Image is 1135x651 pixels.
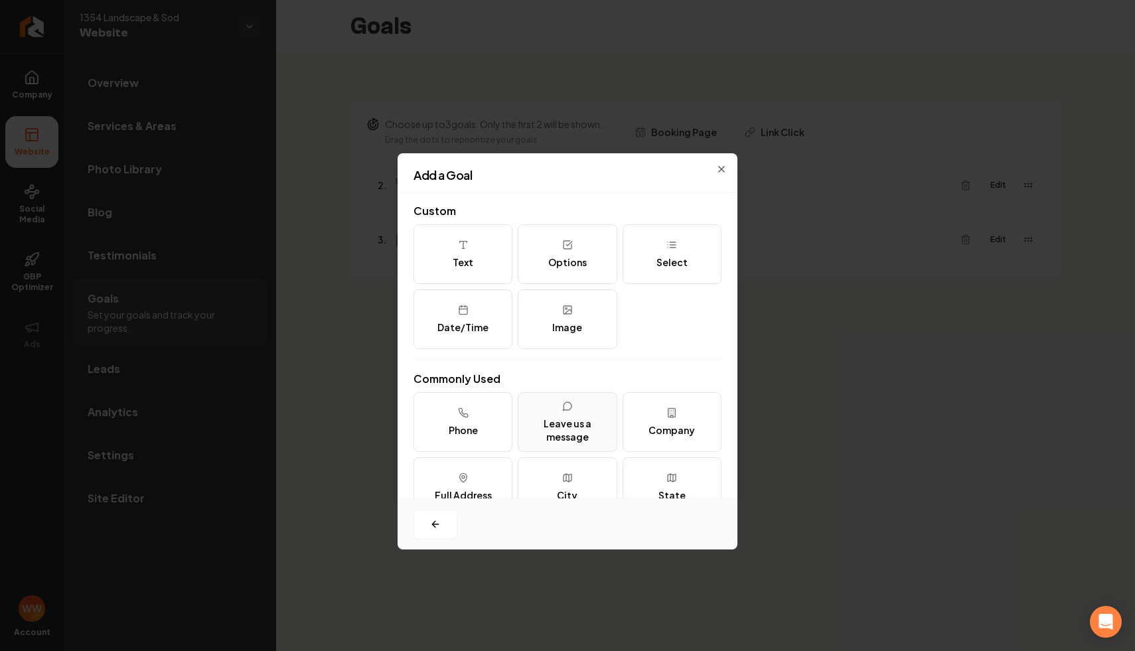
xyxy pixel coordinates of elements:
button: Company [623,392,721,452]
button: Date/Time [414,289,512,349]
button: Select [623,224,721,284]
h2: Custom [414,203,721,219]
button: Image [518,289,617,349]
div: Company [648,423,695,437]
h2: Commonly Used [414,371,721,387]
button: Full Address [414,457,512,517]
button: Phone [414,392,512,452]
div: Text [453,255,473,269]
div: Phone [449,423,478,437]
div: Date/Time [437,321,489,334]
div: Select [656,255,688,269]
button: Text [414,224,512,284]
button: Leave us a message [518,392,617,452]
div: State [658,488,686,502]
button: Options [518,224,617,284]
div: City [557,488,577,502]
button: City [518,457,617,517]
button: State [623,457,721,517]
div: Full Address [435,488,492,502]
h2: Add a Goal [414,169,721,181]
div: Leave us a message [524,417,611,443]
div: Image [552,321,582,334]
div: Options [548,255,587,269]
